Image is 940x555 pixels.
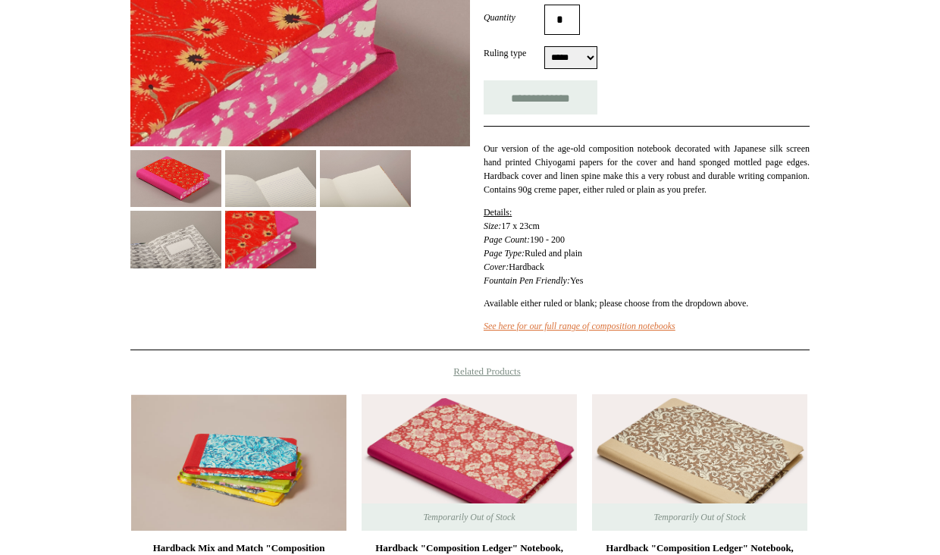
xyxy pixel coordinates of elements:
label: Ruling type [484,46,544,60]
a: Hardback "Composition Ledger" Notebook, Dragon Hardback "Composition Ledger" Notebook, Dragon Tem... [592,394,807,531]
em: Page Type: [484,248,525,259]
img: Extra-Thick "Composition Ledger" Chiyogami Notebook, Mid-Century Floral [225,211,316,268]
em: Fountain Pen Friendly: [484,275,570,286]
img: Extra-Thick "Composition Ledger" Chiyogami Notebook, Mid-Century Floral [130,150,221,207]
img: Hardback "Composition Ledger" Notebook, Post-War Floral [362,394,577,531]
span: Ruled and plain [525,248,582,259]
a: See here for our full range of composition notebooks [484,321,675,331]
p: Available either ruled or blank; please choose from the dropdown above. [484,296,810,310]
img: Extra-Thick "Composition Ledger" Chiyogami Notebook, Mid-Century Floral [225,150,316,207]
span: Temporarily Out of Stock [638,503,760,531]
span: Hardback [509,262,544,272]
img: Hardback Mix and Match "Composition Ledger" Sketchbook [131,394,346,531]
em: Size: [484,221,501,231]
em: Page Count: [484,234,530,245]
img: Hardback "Composition Ledger" Notebook, Dragon [592,394,807,531]
img: Extra-Thick "Composition Ledger" Chiyogami Notebook, Mid-Century Floral [130,211,221,268]
span: Our version of the age-old composition notebook decorated with Japanese silk screen hand printed ... [484,143,810,195]
label: Quantity [484,11,544,24]
span: Yes [570,275,583,286]
em: Cover: [484,262,509,272]
h4: Related Products [91,365,849,378]
a: Hardback Mix and Match "Composition Ledger" Sketchbook Hardback Mix and Match "Composition Ledger... [131,394,346,531]
span: Details: [484,207,512,218]
span: Temporarily Out of Stock [408,503,530,531]
a: Hardback "Composition Ledger" Notebook, Post-War Floral Hardback "Composition Ledger" Notebook, P... [362,394,577,531]
img: Extra-Thick "Composition Ledger" Chiyogami Notebook, Mid-Century Floral [320,150,411,207]
p: 190 - 200 [484,205,810,287]
span: 17 x 23cm [501,221,540,231]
